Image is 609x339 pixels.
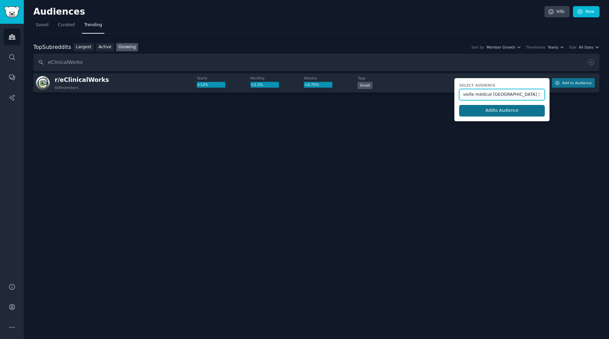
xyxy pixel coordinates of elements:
a: Trending [82,20,104,34]
span: Yearly [548,45,558,50]
a: Curated [56,20,77,34]
span: Trending [84,22,102,28]
button: Yearly [548,45,564,50]
button: Add to Audience [552,78,595,88]
h2: Audiences [33,6,544,17]
button: veille médical [GEOGRAPHIC_DATA] [459,89,545,101]
a: Info [544,6,570,18]
div: Small [358,82,372,89]
dt: Yearly [197,76,250,81]
div: Top Subreddits [33,43,71,52]
span: Saved [36,22,49,28]
a: Growing [116,43,138,52]
span: +0.75% [304,83,319,87]
span: Add to Audience [562,81,591,85]
a: New [573,6,599,18]
div: Timeframe [526,45,545,50]
dt: Tags [358,76,519,81]
dt: Monthly [250,76,304,81]
span: veille médical [GEOGRAPHIC_DATA] [463,92,538,98]
span: Curated [58,22,75,28]
a: Saved [33,20,51,34]
div: Sort by [471,45,484,50]
label: Select Audience [459,83,545,88]
button: All Sizes [579,45,599,50]
div: Size [569,45,577,50]
a: Largest [73,43,94,52]
dt: Weekly [304,76,358,81]
button: Addto Audience [459,105,545,117]
img: eClinicalWorks [36,76,50,90]
a: Active [96,43,114,52]
span: +13% [197,83,208,87]
button: Member Growth [487,45,521,50]
img: GummySearch logo [4,6,20,18]
span: Member Growth [487,45,516,50]
span: +2.3% [251,83,263,87]
span: r/ eClinicalWorks [55,76,109,83]
div: 668 members [55,85,79,90]
span: All Sizes [579,45,593,50]
input: Search name, description, topic [33,54,599,71]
